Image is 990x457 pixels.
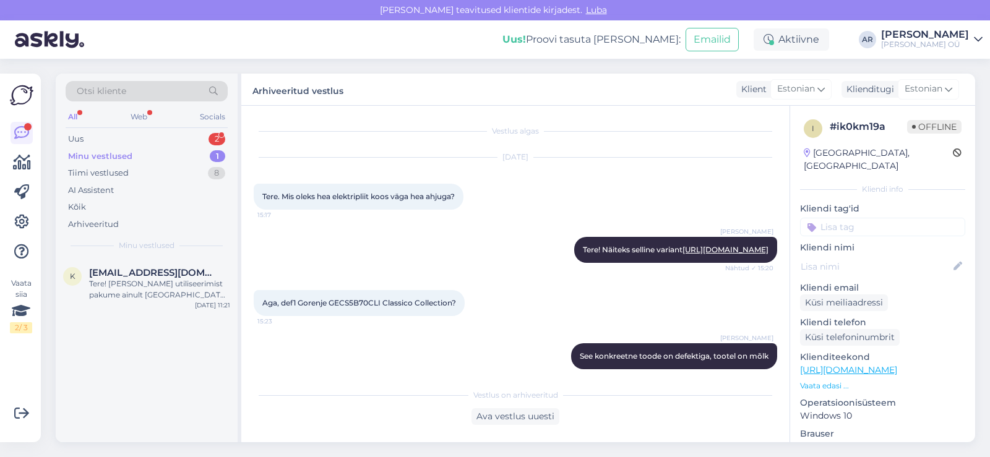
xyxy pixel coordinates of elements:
span: Nähtud ✓ 15:20 [725,263,773,273]
span: Otsi kliente [77,85,126,98]
div: Ava vestlus uuesti [471,408,559,425]
span: See konkreetne toode on defektiga, tootel on mõlk [580,351,768,361]
div: Web [128,109,150,125]
div: All [66,109,80,125]
div: Uus [68,133,84,145]
div: Tere! [PERSON_NAME] utiliseerimist pakume ainult [GEOGRAPHIC_DATA]. Samuti te saate tellida telek... [89,278,230,301]
div: [DATE] 11:21 [195,301,230,310]
p: Vaata edasi ... [800,380,965,391]
label: Arhiveeritud vestlus [252,81,343,98]
span: Tere! Näiteks selline variant [583,245,768,254]
div: Küsi telefoninumbrit [800,329,900,346]
span: Nähtud ✓ 15:24 [725,370,773,379]
div: 2 / 3 [10,322,32,333]
div: Arhiveeritud [68,218,119,231]
div: Küsi meiliaadressi [800,294,888,311]
span: katimerila@hot.ee [89,267,218,278]
span: 15:17 [257,210,304,220]
p: Windows 10 [800,409,965,422]
p: Chrome [TECHNICAL_ID] [800,440,965,453]
div: [GEOGRAPHIC_DATA], [GEOGRAPHIC_DATA] [804,147,953,173]
span: Tere. Mis oleks hea elektripliit koos väga hea ahjuga? [262,192,455,201]
span: Estonian [905,82,942,96]
p: Kliendi tag'id [800,202,965,215]
div: Vaata siia [10,278,32,333]
img: Askly Logo [10,83,33,107]
button: Emailid [686,28,739,51]
p: Brauser [800,427,965,440]
input: Lisa nimi [801,260,951,273]
span: i [812,124,814,133]
a: [URL][DOMAIN_NAME] [800,364,897,375]
div: Proovi tasuta [PERSON_NAME]: [502,32,681,47]
a: [URL][DOMAIN_NAME] [682,245,768,254]
div: Klient [736,83,767,96]
a: [PERSON_NAME][PERSON_NAME] OÜ [881,30,983,49]
div: [DATE] [254,152,777,163]
div: 8 [208,167,225,179]
div: 1 [210,150,225,163]
p: Kliendi telefon [800,316,965,329]
span: Offline [907,120,962,134]
div: Kõik [68,201,86,213]
p: Kliendi nimi [800,241,965,254]
span: k [70,271,75,281]
span: Minu vestlused [119,240,174,251]
div: Tiimi vestlused [68,167,129,179]
div: AI Assistent [68,184,114,197]
input: Lisa tag [800,218,965,236]
span: Vestlus on arhiveeritud [473,390,558,401]
div: 2 [209,133,225,145]
div: Klienditugi [841,83,894,96]
span: Estonian [777,82,815,96]
p: Klienditeekond [800,351,965,364]
span: Aga, def1 Gorenje GECS5B70CLI Classico Collection? [262,298,456,307]
p: Operatsioonisüsteem [800,396,965,409]
div: AR [859,31,876,48]
div: Socials [197,109,228,125]
div: Aktiivne [754,28,829,51]
b: Uus! [502,33,526,45]
div: Minu vestlused [68,150,132,163]
div: Kliendi info [800,184,965,195]
div: [PERSON_NAME] [881,30,969,40]
span: Luba [582,4,611,15]
div: Vestlus algas [254,126,777,137]
div: # ik0km19a [830,119,907,134]
span: 15:23 [257,317,304,326]
span: [PERSON_NAME] [720,227,773,236]
div: [PERSON_NAME] OÜ [881,40,969,49]
p: Kliendi email [800,281,965,294]
span: [PERSON_NAME] [720,333,773,343]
